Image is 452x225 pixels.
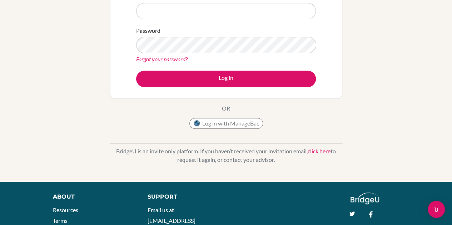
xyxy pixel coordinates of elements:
a: click here [308,148,331,154]
a: Forgot your password? [136,56,188,62]
div: Open Intercom Messenger [428,201,445,218]
p: BridgeU is an invite only platform. If you haven’t received your invitation email, to request it ... [110,147,342,164]
a: Terms [53,217,68,224]
a: Resources [53,206,78,213]
p: OR [222,104,230,113]
button: Log in with ManageBac [189,118,263,129]
label: Password [136,26,160,35]
img: logo_white@2x-f4f0deed5e89b7ecb1c2cc34c3e3d731f90f0f143d5ea2071677605dd97b5244.png [351,193,379,204]
button: Log in [136,71,316,87]
div: Support [148,193,219,201]
div: About [53,193,131,201]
